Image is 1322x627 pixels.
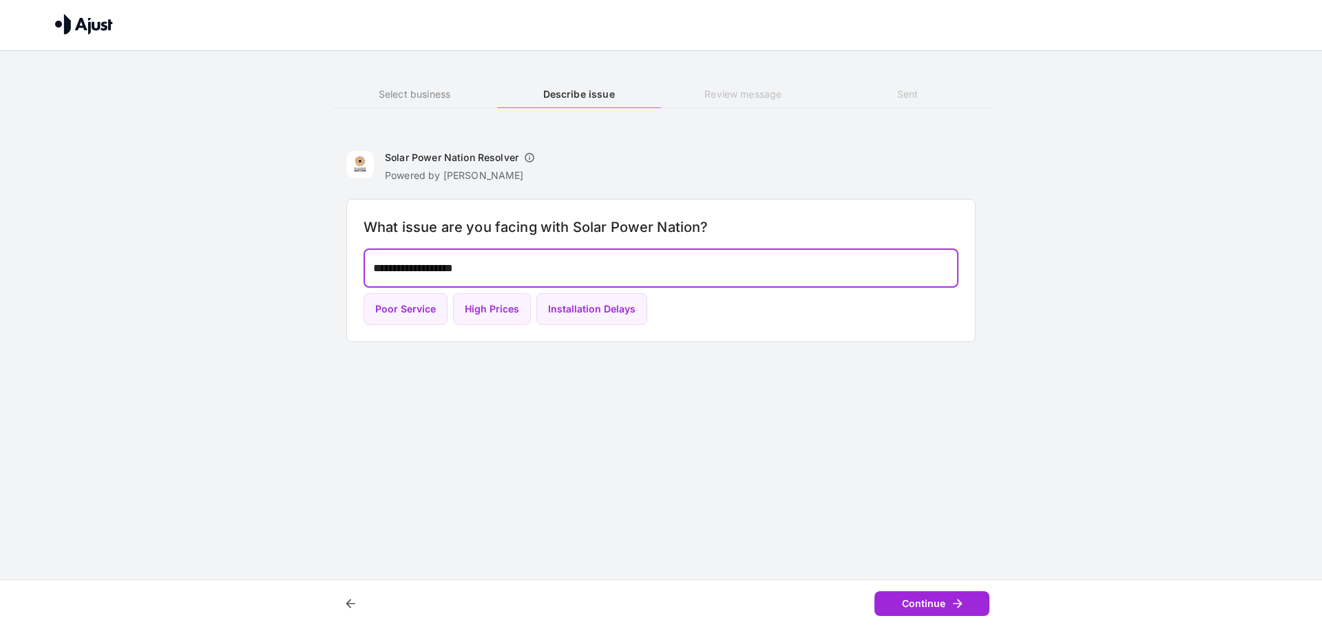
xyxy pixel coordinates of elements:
button: Continue [874,591,989,617]
h6: Select business [333,87,496,102]
img: Ajust [55,14,113,34]
h6: Solar Power Nation Resolver [385,151,518,164]
p: Powered by [PERSON_NAME] [385,169,541,182]
h6: Review message [661,87,825,102]
button: High Prices [453,293,531,326]
button: Poor Service [364,293,448,326]
img: Solar Power Nation [346,151,374,178]
h6: What issue are you facing with Solar Power Nation? [364,216,958,238]
button: Installation Delays [536,293,647,326]
h6: Sent [826,87,989,102]
h6: Describe issue [497,87,661,102]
